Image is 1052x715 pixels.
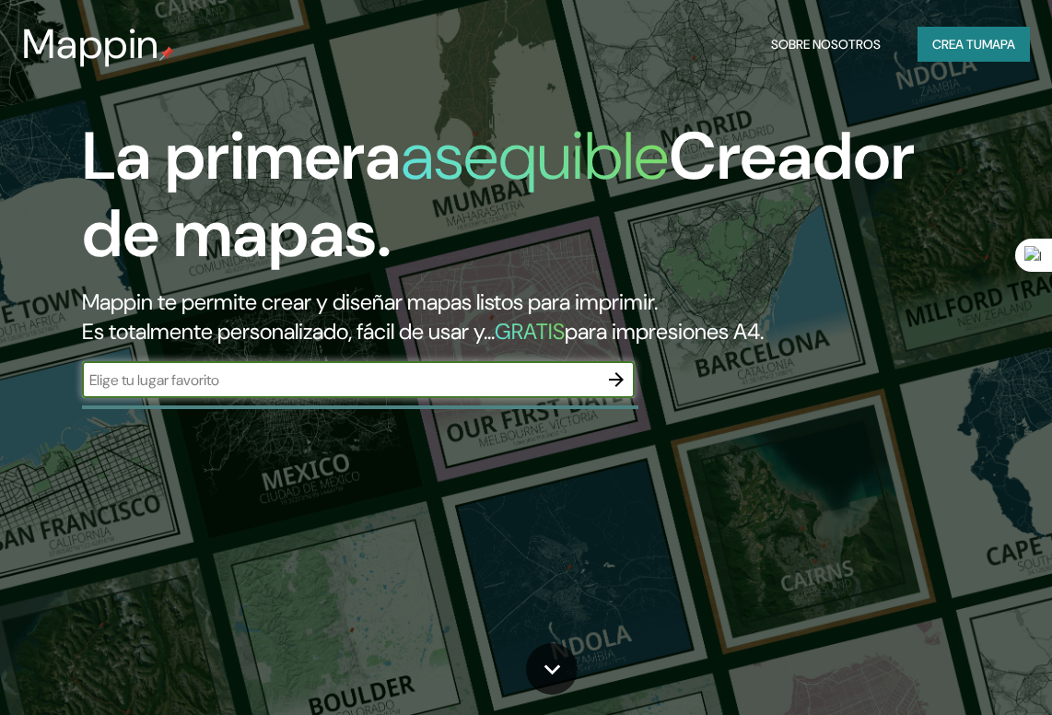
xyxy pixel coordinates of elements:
[918,27,1030,62] button: Crea tumapa
[565,317,764,346] font: para impresiones A4.
[771,36,881,53] font: Sobre nosotros
[82,369,598,391] input: Elige tu lugar favorito
[82,113,915,276] font: Creador de mapas.
[82,287,658,316] font: Mappin te permite crear y diseñar mapas listos para imprimir.
[932,36,982,53] font: Crea tu
[159,46,174,61] img: pin de mapeo
[82,317,495,346] font: Es totalmente personalizado, fácil de usar y...
[764,27,888,62] button: Sobre nosotros
[495,317,565,346] font: GRATIS
[401,113,669,199] font: asequible
[22,18,159,71] font: Mappin
[82,113,401,199] font: La primera
[982,36,1015,53] font: mapa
